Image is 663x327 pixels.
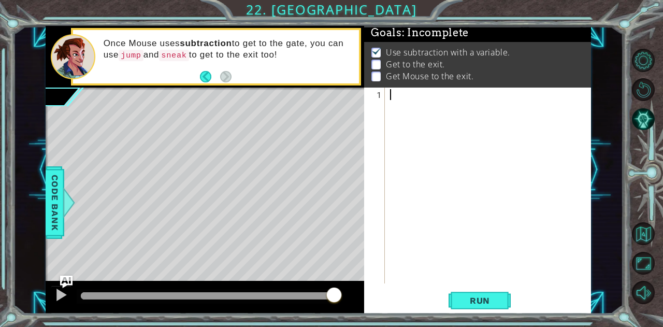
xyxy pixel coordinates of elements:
[47,170,63,234] span: Code Bank
[449,289,511,312] button: Shift+Enter: Run current code.
[459,295,500,306] span: Run
[386,59,445,70] p: Get to the exit.
[159,50,189,61] code: sneak
[632,252,655,275] button: Maximize Browser
[402,26,469,39] span: : Incomplete
[633,219,663,249] a: Back to Map
[632,49,655,72] button: Level Options
[180,38,232,48] strong: subtraction
[386,47,510,58] p: Use subtraction with a variable.
[119,50,143,61] code: jump
[60,276,73,288] button: Ask AI
[632,78,655,101] button: Restart Level
[371,47,382,55] img: Check mark for checkbox
[51,286,71,307] button: Ctrl + P: Play
[104,38,352,61] p: Once Mouse uses to get to the gate, you can use and to get to the exit too!
[200,71,220,82] button: Back
[366,89,385,100] div: 1
[632,108,655,131] button: AI Hint
[371,26,469,39] span: Goals
[632,222,655,245] button: Back to Map
[220,71,232,82] button: Next
[386,70,473,82] p: Get Mouse to the exit.
[632,281,655,304] button: Mute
